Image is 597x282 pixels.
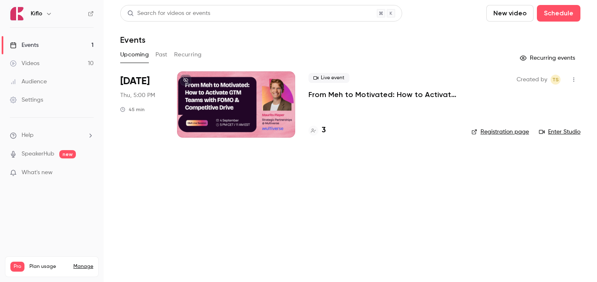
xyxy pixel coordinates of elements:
[486,5,534,22] button: New video
[120,75,150,88] span: [DATE]
[308,73,349,83] span: Live event
[77,273,82,278] span: 10
[155,48,167,61] button: Past
[10,262,24,272] span: Pro
[517,75,547,85] span: Created by
[77,272,93,279] p: / 150
[22,150,54,158] a: SpeakerHub
[73,263,93,270] a: Manage
[120,48,149,61] button: Upcoming
[10,41,39,49] div: Events
[308,90,458,100] a: From Meh to Motivated: How to Activate GTM Teams with FOMO & Competitive Drive
[10,59,39,68] div: Videos
[120,71,164,138] div: Sep 4 Thu, 5:00 PM (Europe/Rome)
[127,9,210,18] div: Search for videos or events
[10,96,43,104] div: Settings
[120,106,145,113] div: 45 min
[308,125,326,136] a: 3
[10,131,94,140] li: help-dropdown-opener
[84,169,94,177] iframe: Noticeable Trigger
[10,78,47,86] div: Audience
[31,10,42,18] h6: Kiflo
[59,150,76,158] span: new
[10,272,26,279] p: Videos
[120,35,146,45] h1: Events
[120,91,155,100] span: Thu, 5:00 PM
[537,5,580,22] button: Schedule
[322,125,326,136] h4: 3
[551,75,561,85] span: Tomica Stojanovikj
[174,48,202,61] button: Recurring
[22,131,34,140] span: Help
[539,128,580,136] a: Enter Studio
[22,168,53,177] span: What's new
[471,128,529,136] a: Registration page
[29,263,68,270] span: Plan usage
[552,75,559,85] span: TS
[516,51,580,65] button: Recurring events
[10,7,24,20] img: Kiflo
